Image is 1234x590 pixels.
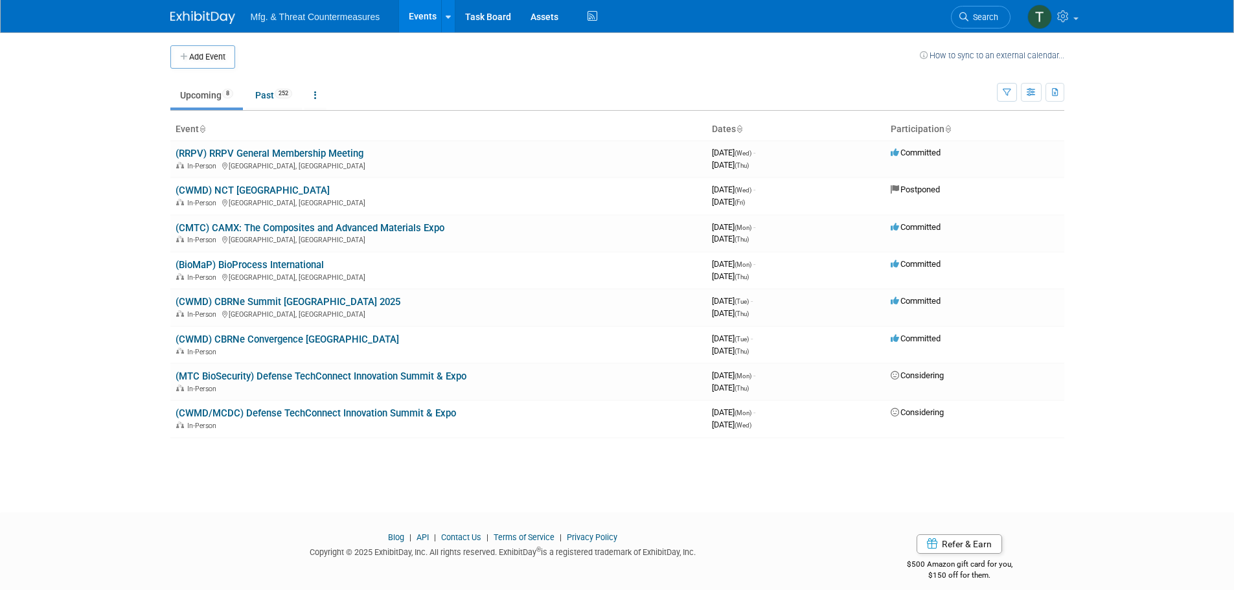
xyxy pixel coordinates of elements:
[222,89,233,98] span: 8
[176,348,184,354] img: In-Person Event
[891,148,941,157] span: Committed
[712,334,753,343] span: [DATE]
[891,296,941,306] span: Committed
[968,12,998,22] span: Search
[712,346,749,356] span: [DATE]
[176,199,184,205] img: In-Person Event
[735,298,749,305] span: (Tue)
[753,370,755,380] span: -
[891,259,941,269] span: Committed
[735,348,749,355] span: (Thu)
[712,185,755,194] span: [DATE]
[735,236,749,243] span: (Thu)
[855,550,1064,580] div: $500 Amazon gift card for you,
[483,532,492,542] span: |
[891,185,940,194] span: Postponed
[187,422,220,430] span: In-Person
[187,310,220,319] span: In-Person
[891,222,941,232] span: Committed
[170,83,243,108] a: Upcoming8
[170,543,836,558] div: Copyright © 2025 ExhibitDay, Inc. All rights reserved. ExhibitDay is a registered trademark of Ex...
[735,310,749,317] span: (Thu)
[712,160,749,170] span: [DATE]
[917,534,1002,554] a: Refer & Earn
[176,310,184,317] img: In-Person Event
[735,261,751,268] span: (Mon)
[735,273,749,280] span: (Thu)
[751,334,753,343] span: -
[187,273,220,282] span: In-Person
[753,407,755,417] span: -
[176,334,399,345] a: (CWMD) CBRNe Convergence [GEOGRAPHIC_DATA]
[735,409,751,416] span: (Mon)
[176,422,184,428] img: In-Person Event
[536,546,541,553] sup: ®
[176,148,363,159] a: (RRPV) RRPV General Membership Meeting
[176,296,400,308] a: (CWMD) CBRNe Summit [GEOGRAPHIC_DATA] 2025
[176,271,702,282] div: [GEOGRAPHIC_DATA], [GEOGRAPHIC_DATA]
[951,6,1011,28] a: Search
[712,370,755,380] span: [DATE]
[176,370,466,382] a: (MTC BioSecurity) Defense TechConnect Innovation Summit & Expo
[176,308,702,319] div: [GEOGRAPHIC_DATA], [GEOGRAPHIC_DATA]
[712,308,749,318] span: [DATE]
[406,532,415,542] span: |
[751,296,753,306] span: -
[712,420,751,429] span: [DATE]
[176,222,444,234] a: (CMTC) CAMX: The Composites and Advanced Materials Expo
[176,236,184,242] img: In-Person Event
[712,383,749,392] span: [DATE]
[199,124,205,134] a: Sort by Event Name
[712,271,749,281] span: [DATE]
[567,532,617,542] a: Privacy Policy
[494,532,554,542] a: Terms of Service
[187,348,220,356] span: In-Person
[187,236,220,244] span: In-Person
[431,532,439,542] span: |
[170,11,235,24] img: ExhibitDay
[417,532,429,542] a: API
[944,124,951,134] a: Sort by Participation Type
[187,162,220,170] span: In-Person
[735,187,751,194] span: (Wed)
[176,185,330,196] a: (CWMD) NCT [GEOGRAPHIC_DATA]
[735,224,751,231] span: (Mon)
[176,273,184,280] img: In-Person Event
[712,222,755,232] span: [DATE]
[176,197,702,207] div: [GEOGRAPHIC_DATA], [GEOGRAPHIC_DATA]
[753,259,755,269] span: -
[735,150,751,157] span: (Wed)
[712,407,755,417] span: [DATE]
[753,185,755,194] span: -
[886,119,1064,141] th: Participation
[251,12,380,22] span: Mfg. & Threat Countermeasures
[735,422,751,429] span: (Wed)
[712,148,755,157] span: [DATE]
[891,334,941,343] span: Committed
[735,335,749,343] span: (Tue)
[187,199,220,207] span: In-Person
[388,532,404,542] a: Blog
[176,162,184,168] img: In-Person Event
[707,119,886,141] th: Dates
[176,407,456,419] a: (CWMD/MCDC) Defense TechConnect Innovation Summit & Expo
[170,45,235,69] button: Add Event
[176,234,702,244] div: [GEOGRAPHIC_DATA], [GEOGRAPHIC_DATA]
[753,222,755,232] span: -
[753,148,755,157] span: -
[176,160,702,170] div: [GEOGRAPHIC_DATA], [GEOGRAPHIC_DATA]
[735,199,745,206] span: (Fri)
[891,407,944,417] span: Considering
[187,385,220,393] span: In-Person
[1027,5,1052,29] img: Tyler Bulin
[275,89,292,98] span: 252
[735,372,751,380] span: (Mon)
[176,385,184,391] img: In-Person Event
[556,532,565,542] span: |
[441,532,481,542] a: Contact Us
[735,385,749,392] span: (Thu)
[712,296,753,306] span: [DATE]
[170,119,707,141] th: Event
[855,570,1064,581] div: $150 off for them.
[176,259,324,271] a: (BioMaP) BioProcess International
